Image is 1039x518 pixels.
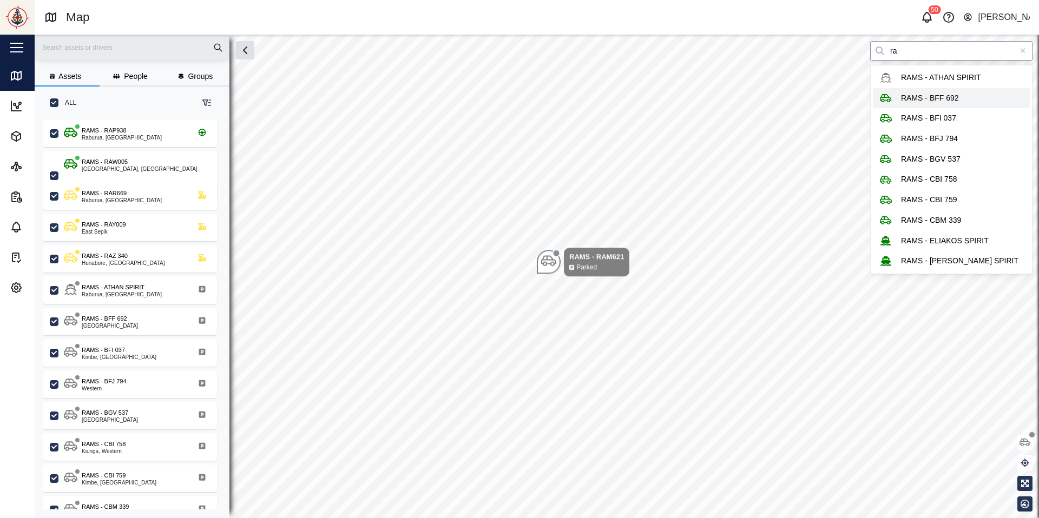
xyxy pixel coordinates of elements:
[870,41,1033,61] input: Search by People, Asset, Geozone or Place
[82,292,162,297] div: Raburua, [GEOGRAPHIC_DATA]
[82,377,127,386] div: RAMS - BFJ 794
[569,251,624,262] div: RAMS - RAM621
[82,417,138,423] div: [GEOGRAPHIC_DATA]
[82,198,162,203] div: Raburua, [GEOGRAPHIC_DATA]
[28,282,64,294] div: Settings
[82,189,127,198] div: RAMS - RAR669
[901,112,956,124] div: RAMS - BFI 037
[28,100,74,112] div: Dashboard
[28,221,61,233] div: Alarms
[82,251,128,261] div: RAMS - RAZ 340
[82,167,198,172] div: [GEOGRAPHIC_DATA], [GEOGRAPHIC_DATA]
[82,471,126,480] div: RAMS - CBI 759
[82,229,126,235] div: East Sepik
[82,126,127,135] div: RAMS - RAP938
[28,70,51,82] div: Map
[928,5,941,14] div: 50
[82,283,144,292] div: RAMS - ATHAN SPIRIT
[82,261,165,266] div: Hunabore, [GEOGRAPHIC_DATA]
[28,130,60,142] div: Assets
[537,248,629,276] div: Map marker
[901,235,989,247] div: RAMS - ELIAKOS SPIRIT
[82,220,126,229] div: RAMS - RAY009
[978,11,1030,24] div: [PERSON_NAME]
[5,5,29,29] img: Main Logo
[58,72,81,80] span: Assets
[82,408,128,417] div: RAMS - BGV 537
[82,323,138,329] div: [GEOGRAPHIC_DATA]
[901,154,961,165] div: RAMS - BGV 537
[963,10,1030,25] button: [PERSON_NAME]
[901,215,961,227] div: RAMS - CBM 339
[82,355,156,360] div: Kimbe, [GEOGRAPHIC_DATA]
[82,502,129,512] div: RAMS - CBM 339
[58,98,76,107] label: ALL
[41,39,223,56] input: Search assets or drivers
[901,72,981,84] div: RAMS - ATHAN SPIRIT
[82,314,127,323] div: RAMS - BFF 692
[901,133,958,145] div: RAMS - BFJ 794
[43,116,229,509] div: grid
[82,135,162,141] div: Raburua, [GEOGRAPHIC_DATA]
[82,449,126,454] div: Kiunga, Western
[82,386,127,391] div: Western
[901,174,957,185] div: RAMS - CBI 758
[188,72,213,80] span: Groups
[28,161,54,172] div: Sites
[901,92,959,104] div: RAMS - BFF 692
[82,440,126,449] div: RAMS - CBI 758
[82,480,156,486] div: Kimbe, [GEOGRAPHIC_DATA]
[82,157,128,167] div: RAMS - RAW005
[576,262,597,273] div: Parked
[28,251,56,263] div: Tasks
[901,255,1018,267] div: RAMS - [PERSON_NAME] SPIRIT
[35,35,1039,518] canvas: Map
[82,346,125,355] div: RAMS - BFI 037
[901,194,957,206] div: RAMS - CBI 759
[28,191,63,203] div: Reports
[124,72,148,80] span: People
[66,8,90,27] div: Map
